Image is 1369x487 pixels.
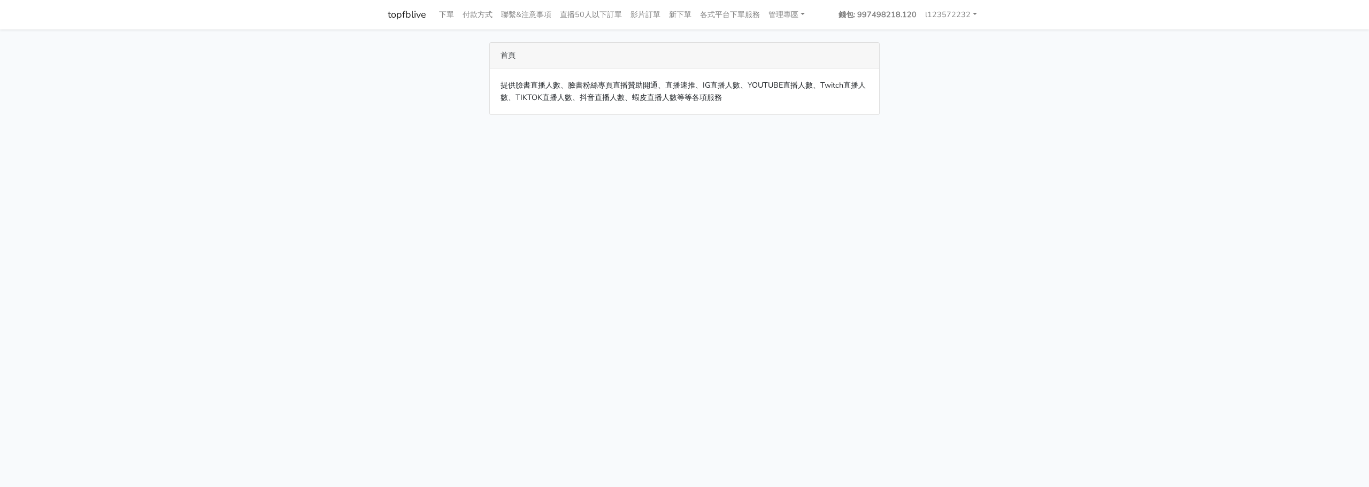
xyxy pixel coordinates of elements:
a: topfblive [388,4,426,25]
a: 聯繫&注意事項 [497,4,556,25]
a: 各式平台下單服務 [696,4,764,25]
a: 付款方式 [458,4,497,25]
div: 首頁 [490,43,879,68]
a: 影片訂單 [626,4,665,25]
strong: 錢包: 997498218.120 [839,9,917,20]
a: l123572232 [921,4,981,25]
a: 下單 [435,4,458,25]
a: 管理專區 [764,4,809,25]
div: 提供臉書直播人數、臉書粉絲專頁直播贊助開通、直播速推、IG直播人數、YOUTUBE直播人數、Twitch直播人數、TIKTOK直播人數、抖音直播人數、蝦皮直播人數等等各項服務 [490,68,879,114]
a: 錢包: 997498218.120 [834,4,921,25]
a: 直播50人以下訂單 [556,4,626,25]
a: 新下單 [665,4,696,25]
